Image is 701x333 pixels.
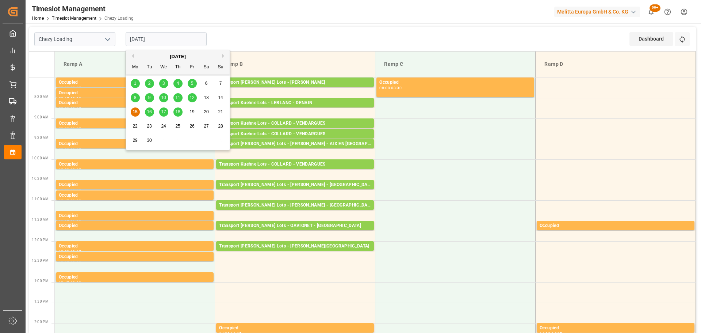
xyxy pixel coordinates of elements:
span: 10:00 AM [32,156,49,160]
div: Pallets: ,TU: 6,City: [GEOGRAPHIC_DATA],Arrival: [DATE] 00:00:00 [219,250,371,256]
span: 8 [134,95,137,100]
div: Pallets: 2,TU: 52,City: [GEOGRAPHIC_DATA],Arrival: [DATE] 00:00:00 [219,209,371,215]
div: Pallets: 3,TU: 160,City: [GEOGRAPHIC_DATA],Arrival: [DATE] 00:00:00 [219,168,371,174]
div: Transport [PERSON_NAME] Lots - [PERSON_NAME][GEOGRAPHIC_DATA] [219,243,371,250]
div: Fr [188,63,197,72]
div: 11:30 [70,220,81,223]
div: 12:45 [59,281,69,284]
div: Dashboard [629,32,673,46]
span: 22 [133,124,137,129]
div: Transport Kuehne Lots - COLLARD - VENDARGUES [219,130,371,138]
div: Mo [131,63,140,72]
div: - [69,281,70,284]
div: - [69,97,70,100]
div: 08:45 [70,107,81,110]
div: Occupied [59,274,211,281]
div: Occupied [59,120,211,127]
span: 9:30 AM [34,136,49,140]
div: 08:30 [391,86,402,90]
div: Transport Kuehne Lots - COLLARD - VENDARGUES [219,161,371,168]
div: Transport [PERSON_NAME] Lots - [PERSON_NAME] - [GEOGRAPHIC_DATA] [219,181,371,189]
div: Choose Wednesday, September 17th, 2025 [159,107,168,117]
div: Choose Monday, September 29th, 2025 [131,136,140,145]
span: 12:30 PM [32,258,49,262]
div: - [69,148,70,151]
div: Choose Monday, September 8th, 2025 [131,93,140,102]
button: Help Center [659,4,676,20]
div: Pallets: 4,TU: ,City: [GEOGRAPHIC_DATA],Arrival: [DATE] 00:00:00 [219,138,371,144]
a: Timeslot Management [52,16,96,21]
button: show 100 new notifications [643,4,659,20]
span: 28 [218,124,223,129]
button: Next Month [222,54,226,58]
div: - [390,86,391,90]
div: Sa [202,63,211,72]
div: Timeslot Management [32,3,134,14]
div: 11:00 [70,199,81,203]
div: Pallets: ,TU: 168,City: [GEOGRAPHIC_DATA],Arrival: [DATE] 00:00:00 [219,230,371,236]
span: 12:00 PM [32,238,49,242]
div: - [69,220,70,223]
div: 12:00 [59,250,69,253]
div: 08:30 [59,107,69,110]
div: 12:15 [59,261,69,264]
div: Occupied [379,79,531,86]
div: Occupied [59,192,211,199]
div: Choose Thursday, September 11th, 2025 [173,93,183,102]
span: 10:30 AM [32,177,49,181]
div: [DATE] [126,53,230,60]
div: Choose Thursday, September 4th, 2025 [173,79,183,88]
div: 09:15 [70,127,81,130]
span: 16 [147,109,152,114]
div: Occupied [59,90,211,97]
div: Choose Saturday, September 6th, 2025 [202,79,211,88]
div: Transport [PERSON_NAME] Lots - [PERSON_NAME] - [GEOGRAPHIC_DATA] SUR [GEOGRAPHIC_DATA] [219,202,371,209]
input: DD-MM-YYYY [126,32,207,46]
div: Transport Kuehne Lots - LEBLANC - DENAIN [219,99,371,107]
div: Occupied [540,222,692,230]
div: 08:00 [59,86,69,90]
span: 11:00 AM [32,197,49,201]
span: 9:00 AM [34,115,49,119]
div: 10:30 [59,189,69,192]
span: 19 [189,109,194,114]
div: Transport [PERSON_NAME] Lots - [PERSON_NAME] [219,79,371,86]
span: 7 [219,81,222,86]
div: 10:45 [70,189,81,192]
div: 11:30 [59,230,69,233]
div: Choose Monday, September 15th, 2025 [131,107,140,117]
div: - [69,230,70,233]
div: 12:30 [70,261,81,264]
div: Tu [145,63,154,72]
div: Choose Friday, September 26th, 2025 [188,122,197,131]
div: Pallets: 17,TU: ,City: [GEOGRAPHIC_DATA],Arrival: [DATE] 00:00:00 [219,127,371,133]
div: 10:45 [59,199,69,203]
span: 24 [161,124,166,129]
div: - [69,86,70,90]
div: Choose Friday, September 12th, 2025 [188,93,197,102]
div: - [69,189,70,192]
span: 2 [148,81,151,86]
span: 13 [204,95,208,100]
div: Transport [PERSON_NAME] Lots - GAVIGNET - [GEOGRAPHIC_DATA] [219,222,371,230]
span: 29 [133,138,137,143]
span: 15 [133,109,137,114]
div: - [69,250,70,253]
div: Choose Friday, September 19th, 2025 [188,107,197,117]
div: Pallets: 8,TU: 413,City: [GEOGRAPHIC_DATA],Arrival: [DATE] 00:00:00 [219,107,371,113]
div: Th [173,63,183,72]
div: - [550,230,551,233]
span: 11 [175,95,180,100]
span: 1:00 PM [34,279,49,283]
div: Choose Tuesday, September 16th, 2025 [145,107,154,117]
div: Pallets: ,TU: 70,City: [GEOGRAPHIC_DATA],Arrival: [DATE] 00:00:00 [219,148,371,154]
div: Transport [PERSON_NAME] Lots - [PERSON_NAME] - AIX EN [GEOGRAPHIC_DATA] [219,140,371,148]
span: 10 [161,95,166,100]
span: 23 [147,124,152,129]
div: Pallets: 6,TU: 335,City: CARQUEFOU,Arrival: [DATE] 00:00:00 [219,86,371,92]
span: 27 [204,124,208,129]
div: Choose Monday, September 1st, 2025 [131,79,140,88]
div: - [69,261,70,264]
span: 30 [147,138,152,143]
div: 08:00 [379,86,390,90]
